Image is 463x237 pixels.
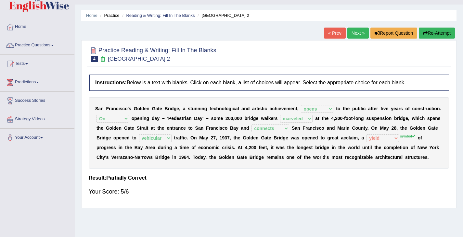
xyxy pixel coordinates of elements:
[322,116,323,121] b: t
[316,125,319,131] b: s
[137,106,140,111] b: o
[119,106,120,111] b: i
[432,116,435,121] b: a
[323,116,326,121] b: h
[91,56,98,62] span: 4
[147,116,149,121] b: g
[427,116,430,121] b: s
[247,116,249,121] b: r
[433,106,434,111] b: i
[206,116,209,121] b: –
[426,106,429,111] b: u
[218,125,220,131] b: i
[236,125,238,131] b: y
[130,125,132,131] b: t
[200,106,201,111] b: i
[174,106,177,111] b: g
[112,125,113,131] b: l
[210,106,211,111] b: t
[122,106,125,111] b: c
[171,106,174,111] b: d
[245,116,248,121] b: b
[399,116,400,121] b: i
[95,80,127,85] b: Instructions:
[202,116,203,121] b: '
[137,125,140,131] b: S
[389,116,392,121] b: n
[176,106,179,111] b: e
[201,125,204,131] b: n
[354,116,355,121] b: l
[171,116,174,121] b: e
[386,106,389,111] b: e
[162,125,164,131] b: e
[140,106,141,111] b: l
[158,106,160,111] b: t
[231,106,233,111] b: i
[168,116,171,121] b: P
[315,116,318,121] b: a
[0,92,74,108] a: Success Stories
[86,13,97,18] a: Home
[116,125,119,131] b: e
[140,116,143,121] b: n
[153,125,155,131] b: t
[340,116,342,121] b: 0
[382,116,385,121] b: s
[363,106,366,111] b: c
[250,116,253,121] b: d
[201,106,204,111] b: n
[188,125,190,131] b: t
[297,106,299,111] b: ,
[108,56,170,62] small: [GEOGRAPHIC_DATA] 2
[156,106,158,111] b: a
[89,46,216,62] h2: Practice Reading & Writing: Fill In The Blanks
[321,125,324,131] b: o
[351,116,353,121] b: t
[374,116,377,121] b: p
[234,116,237,121] b: 0
[418,106,420,111] b: n
[295,125,297,131] b: a
[424,106,426,111] b: r
[275,106,277,111] b: h
[222,106,225,111] b: o
[261,116,264,121] b: w
[225,125,228,131] b: o
[241,125,244,131] b: a
[168,106,170,111] b: r
[0,18,74,34] a: Home
[267,116,268,121] b: l
[144,106,147,111] b: e
[206,125,209,131] b: F
[437,106,440,111] b: n
[0,110,74,126] a: Strategy Videos
[293,106,296,111] b: n
[315,125,316,131] b: i
[113,125,116,131] b: d
[391,106,393,111] b: y
[418,116,419,121] b: i
[361,106,362,111] b: l
[226,106,229,111] b: o
[307,125,310,131] b: a
[128,125,130,131] b: a
[200,116,202,121] b: y
[393,106,396,111] b: e
[119,125,122,131] b: n
[397,116,399,121] b: r
[358,116,361,121] b: n
[230,125,233,131] b: B
[106,106,109,111] b: F
[134,106,137,111] b: G
[434,106,437,111] b: o
[152,106,156,111] b: G
[96,125,98,131] b: t
[0,73,74,89] a: Predictions
[219,106,222,111] b: n
[270,106,272,111] b: a
[386,116,389,121] b: o
[344,116,346,121] b: f
[416,116,418,121] b: h
[211,116,214,121] b: s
